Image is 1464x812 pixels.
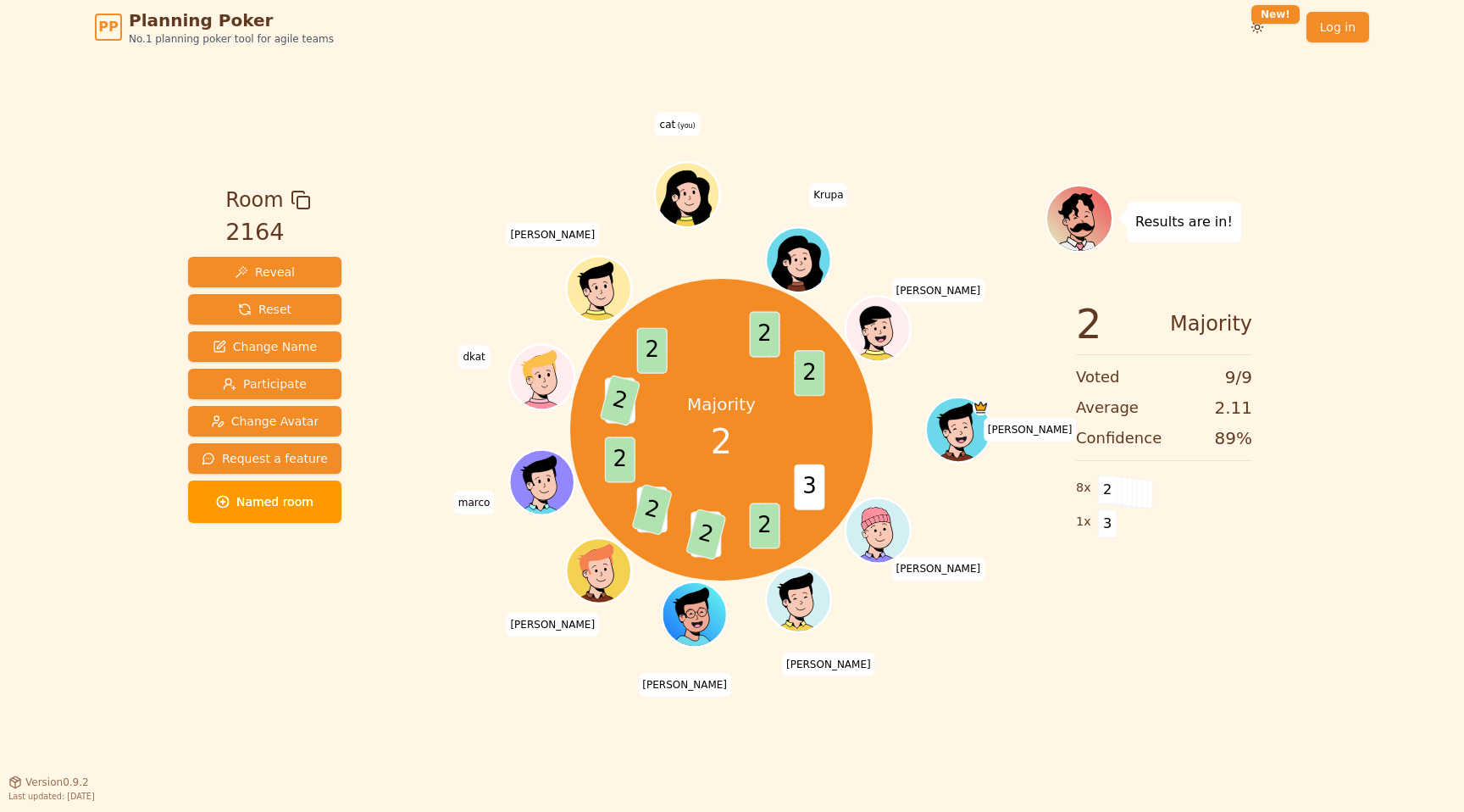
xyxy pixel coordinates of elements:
[782,653,875,676] span: Click to change your name
[1098,509,1117,538] span: 3
[1225,365,1252,389] span: 9 / 9
[1251,5,1300,24] div: New!
[675,122,696,130] span: (you)
[656,113,700,136] span: Click to change your name
[973,399,989,415] span: shrutee is the host
[605,437,635,482] span: 2
[1135,210,1233,234] p: Results are in!
[188,294,341,325] button: Reset
[454,491,495,514] span: Click to change your name
[1076,479,1091,498] span: 8 x
[1076,426,1162,450] span: Confidence
[25,776,89,789] span: Version 0.9.2
[188,257,341,287] button: Reveal
[1076,396,1139,420] span: Average
[188,443,341,474] button: Request a feature
[1242,12,1273,42] button: New!
[750,311,780,357] span: 2
[795,464,825,509] span: 3
[129,8,334,32] span: Planning Poker
[213,338,317,355] span: Change Name
[506,223,599,247] span: Click to change your name
[211,413,319,430] span: Change Avatar
[809,183,847,207] span: Click to change your name
[8,776,89,789] button: Version0.9.2
[638,673,731,697] span: Click to change your name
[223,375,307,392] span: Participate
[235,264,295,281] span: Reveal
[238,301,291,318] span: Reset
[1170,303,1252,344] span: Majority
[657,164,718,225] button: Click to change your avatar
[1076,365,1120,389] span: Voted
[750,503,780,548] span: 2
[632,483,674,535] span: 2
[225,185,283,215] span: Room
[225,215,310,250] div: 2164
[1076,513,1091,531] span: 1 x
[892,558,985,581] span: Click to change your name
[685,508,727,559] span: 2
[188,481,341,523] button: Named room
[216,493,313,510] span: Named room
[202,450,328,467] span: Request a feature
[188,406,341,437] button: Change Avatar
[711,416,732,467] span: 2
[600,374,641,425] span: 2
[1098,476,1117,504] span: 2
[637,327,668,373] span: 2
[129,32,334,46] span: No.1 planning poker tool for agile teams
[984,418,1077,442] span: Click to change your name
[795,350,825,396] span: 2
[1306,12,1369,42] a: Log in
[1076,303,1102,344] span: 2
[1214,396,1252,420] span: 2.11
[892,279,985,303] span: Click to change your name
[98,17,118,37] span: PP
[687,392,756,416] p: Majority
[188,331,341,362] button: Change Name
[506,613,599,637] span: Click to change your name
[95,8,334,46] a: PPPlanning PokerNo.1 planning poker tool for agile teams
[8,792,95,801] span: Last updated: [DATE]
[188,369,341,399] button: Participate
[1215,426,1252,450] span: 89 %
[458,345,489,369] span: Click to change your name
